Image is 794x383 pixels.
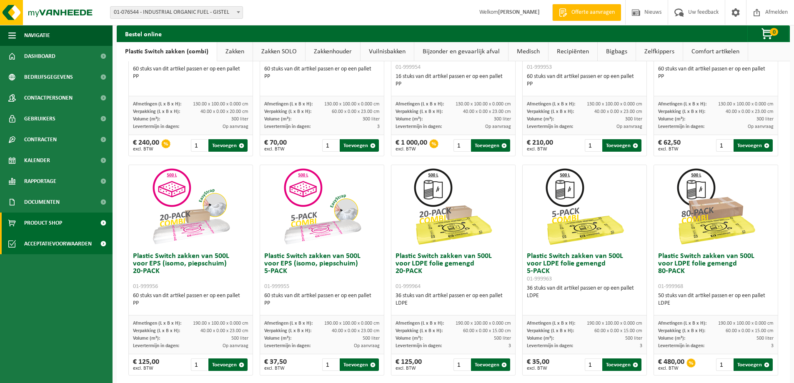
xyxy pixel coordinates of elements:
[200,109,248,114] span: 40.00 x 0.00 x 20.00 cm
[133,139,159,152] div: € 240,00
[133,358,159,371] div: € 125,00
[527,358,549,371] div: € 35,00
[231,336,248,341] span: 500 liter
[324,102,380,107] span: 130.00 x 100.00 x 0.000 cm
[133,328,180,333] span: Verpakking (L x B x H):
[658,139,681,152] div: € 62,50
[396,80,511,88] div: PP
[498,9,540,15] strong: [PERSON_NAME]
[683,42,748,61] a: Comfort artikelen
[770,28,778,36] span: 0
[658,124,704,129] span: Levertermijn in dagen:
[734,139,773,152] button: Toevoegen
[552,4,621,21] a: Offerte aanvragen
[264,328,311,333] span: Verpakking (L x B x H):
[414,42,508,61] a: Bijzonder en gevaarlijk afval
[133,300,248,307] div: PP
[396,292,511,307] div: 36 stuks van dit artikel passen er op een pallet
[340,139,379,152] button: Toevoegen
[264,366,287,371] span: excl. BTW
[253,42,305,61] a: Zakken SOLO
[598,42,636,61] a: Bigbags
[716,358,733,371] input: 1
[354,343,380,348] span: Op aanvraag
[527,285,642,300] div: 36 stuks van dit artikel passen er op een pallet
[594,109,642,114] span: 40.00 x 0.00 x 23.00 cm
[756,117,774,122] span: 300 liter
[616,124,642,129] span: Op aanvraag
[133,253,248,290] h3: Plastic Switch zakken van 500L voor EPS (isomo, piepschuim) 20-PACK
[726,328,774,333] span: 60.00 x 0.00 x 15.00 cm
[508,42,548,61] a: Medisch
[453,358,471,371] input: 1
[658,109,705,114] span: Verpakking (L x B x H):
[264,117,291,122] span: Volume (m³):
[332,328,380,333] span: 40.00 x 0.00 x 23.00 cm
[264,321,313,326] span: Afmetingen (L x B x H):
[527,321,575,326] span: Afmetingen (L x B x H):
[24,233,92,254] span: Acceptatievoorwaarden
[658,292,774,307] div: 50 stuks van dit artikel passen er op een pallet
[133,343,179,348] span: Levertermijn in dagen:
[549,42,597,61] a: Recipiënten
[456,321,511,326] span: 190.00 x 100.00 x 0.000 cm
[463,109,511,114] span: 40.00 x 0.00 x 23.00 cm
[24,25,50,46] span: Navigatie
[658,283,683,290] span: 01-999968
[527,147,553,152] span: excl. BTW
[361,42,414,61] a: Vuilnisbakken
[658,73,774,80] div: PP
[527,102,575,107] span: Afmetingen (L x B x H):
[453,139,471,152] input: 1
[133,292,248,307] div: 60 stuks van dit artikel passen er op een pallet
[264,109,311,114] span: Verpakking (L x B x H):
[396,253,511,290] h3: Plastic Switch zakken van 500L voor LDPE folie gemengd 20-PACK
[133,117,160,122] span: Volume (m³):
[133,366,159,371] span: excl. BTW
[133,321,181,326] span: Afmetingen (L x B x H):
[658,65,774,80] div: 60 stuks van dit artikel passen er op een pallet
[24,46,55,67] span: Dashboard
[748,124,774,129] span: Op aanvraag
[527,328,574,333] span: Verpakking (L x B x H):
[264,358,287,371] div: € 37,50
[117,25,170,42] h2: Bestel online
[133,102,181,107] span: Afmetingen (L x B x H):
[322,139,339,152] input: 1
[396,336,423,341] span: Volume (m³):
[587,321,642,326] span: 190.00 x 100.00 x 0.000 cm
[527,253,642,283] h3: Plastic Switch zakken van 500L voor LDPE folie gemengd 5-PACK
[658,328,705,333] span: Verpakking (L x B x H):
[508,343,511,348] span: 3
[340,358,379,371] button: Toevoegen
[636,42,683,61] a: Zelfkippers
[527,80,642,88] div: PP
[264,283,289,290] span: 01-999955
[208,358,248,371] button: Toevoegen
[771,343,774,348] span: 3
[658,253,774,290] h3: Plastic Switch zakken van 500L voor LDPE folie gemengd 80-PACK
[191,139,208,152] input: 1
[363,117,380,122] span: 300 liter
[396,343,442,348] span: Levertermijn in dagen:
[264,124,311,129] span: Levertermijn in dagen:
[264,300,380,307] div: PP
[24,213,62,233] span: Product Shop
[133,109,180,114] span: Verpakking (L x B x H):
[133,65,248,80] div: 60 stuks van dit artikel passen er op een pallet
[640,343,642,348] span: 3
[223,124,248,129] span: Op aanvraag
[264,147,287,152] span: excl. BTW
[110,7,243,18] span: 01-076544 - INDUSTRIAL ORGANIC FUEL - GISTEL
[264,139,287,152] div: € 70,00
[658,358,684,371] div: € 480,00
[193,102,248,107] span: 130.00 x 100.00 x 0.000 cm
[396,73,511,88] div: 16 stuks van dit artikel passen er op een pallet
[718,321,774,326] span: 190.00 x 100.00 x 0.000 cm
[264,292,380,307] div: 60 stuks van dit artikel passen er op een pallet
[24,192,60,213] span: Documenten
[231,117,248,122] span: 300 liter
[264,73,380,80] div: PP
[412,165,495,248] img: 01-999964
[585,358,602,371] input: 1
